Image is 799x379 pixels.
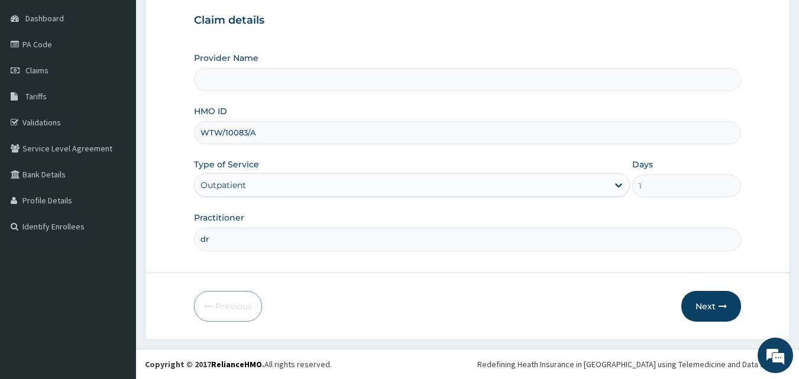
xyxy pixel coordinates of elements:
[136,349,799,379] footer: All rights reserved.
[194,52,258,64] label: Provider Name
[25,65,48,76] span: Claims
[681,291,741,322] button: Next
[632,158,653,170] label: Days
[477,358,790,370] div: Redefining Heath Insurance in [GEOGRAPHIC_DATA] using Telemedicine and Data Science!
[145,359,264,370] strong: Copyright © 2017 .
[211,359,262,370] a: RelianceHMO
[194,121,742,144] input: Enter HMO ID
[194,291,262,322] button: Previous
[200,179,246,191] div: Outpatient
[25,13,64,24] span: Dashboard
[194,228,742,251] input: Enter Name
[25,91,47,102] span: Tariffs
[194,212,244,223] label: Practitioner
[194,105,227,117] label: HMO ID
[194,158,259,170] label: Type of Service
[194,14,742,27] h3: Claim details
